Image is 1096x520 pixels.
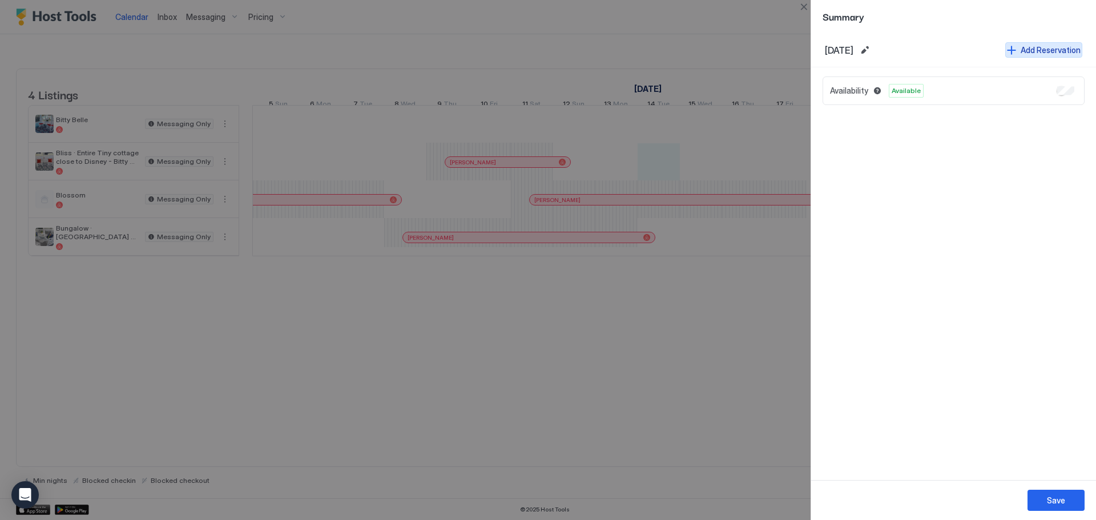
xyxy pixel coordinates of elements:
button: Blocked dates override all pricing rules and remain unavailable until manually unblocked [871,84,884,98]
div: Open Intercom Messenger [11,481,39,509]
div: Save [1047,494,1065,506]
button: Add Reservation [1005,42,1082,58]
button: Edit date range [858,43,872,57]
button: Save [1027,490,1085,511]
span: Available [892,86,921,96]
div: Add Reservation [1021,44,1081,56]
span: Availability [830,86,868,96]
span: Summary [823,9,1085,23]
span: [DATE] [825,45,853,56]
